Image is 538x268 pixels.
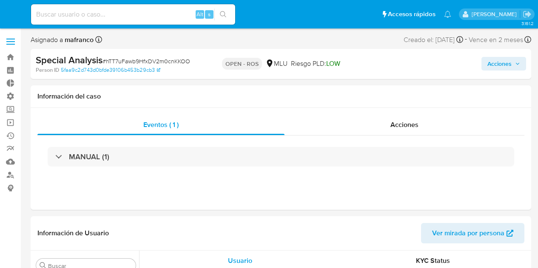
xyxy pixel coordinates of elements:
[222,58,262,70] p: OPEN - ROS
[214,8,232,20] button: search-icon
[63,35,94,45] b: mafranco
[37,92,524,101] h1: Información del caso
[143,120,179,130] span: Eventos ( 1 )
[291,59,340,68] span: Riesgo PLD:
[421,223,524,243] button: Ver mirada por persona
[416,256,450,265] span: KYC Status
[472,10,520,18] p: agustin.duran@mercadolibre.com
[390,120,418,130] span: Acciones
[48,147,514,166] div: MANUAL (1)
[208,10,211,18] span: s
[469,35,523,45] span: Vence en 2 meses
[36,66,59,74] b: Person ID
[388,10,436,19] span: Accesos rápidos
[228,256,252,265] span: Usuario
[31,35,94,45] span: Asignado a
[102,57,190,65] span: # hTT7uFawb9HfxDV2m0cnKKOO
[465,34,467,45] span: -
[265,59,288,68] div: MLU
[69,152,109,161] h3: MANUAL (1)
[37,229,109,237] h1: Información de Usuario
[326,59,340,68] span: LOW
[31,9,235,20] input: Buscar usuario o caso...
[196,10,203,18] span: Alt
[404,34,463,45] div: Creado el: [DATE]
[523,10,532,19] a: Salir
[444,11,451,18] a: Notificaciones
[487,57,512,71] span: Acciones
[481,57,526,71] button: Acciones
[61,66,160,74] a: 5faa9c2d743d0bfde39106b453b29cb3
[36,53,102,67] b: Special Analysis
[432,223,504,243] span: Ver mirada por persona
